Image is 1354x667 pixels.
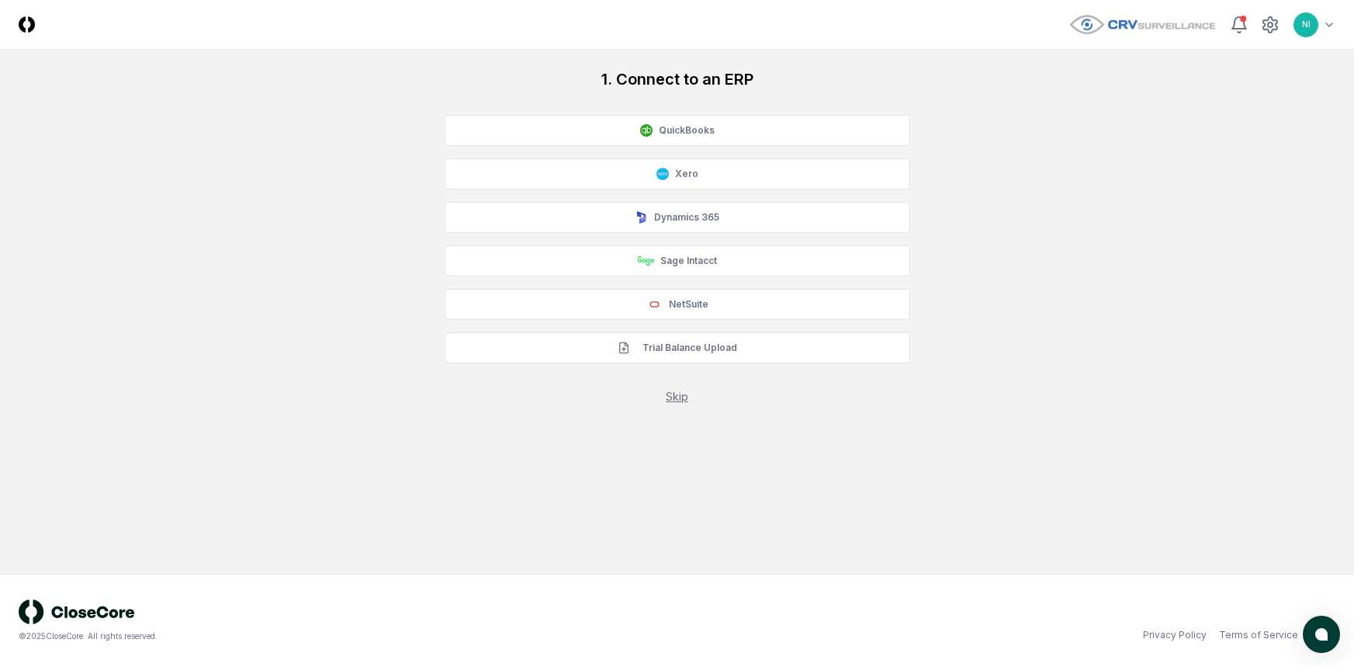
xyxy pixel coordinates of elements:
img: logo [19,599,135,624]
button: Dynamics 365 [445,202,910,233]
img: QuickBooks [640,124,653,137]
div: © 2025 CloseCore. All rights reserved. [19,631,677,642]
button: atlas-launcher [1303,616,1340,653]
img: Dynamics 365 [635,211,648,224]
button: Trial Balance Upload [445,332,910,363]
a: Privacy Policy [1143,628,1207,642]
button: NI [1292,11,1320,39]
img: Xero [656,168,669,180]
h1: 1. Connect to an ERP [445,68,910,90]
button: Sage Intacct [445,245,910,276]
button: NetSuite [445,289,910,320]
a: Terms of Service [1219,628,1298,642]
a: Skip [666,390,688,403]
img: CRV Surveillance logo [1068,14,1217,35]
img: NetSuite [646,298,663,311]
span: NI [1302,19,1311,30]
button: QuickBooks [445,115,910,146]
img: Sage Intacct [638,256,654,266]
img: Logo [19,16,35,33]
button: Xero [445,158,910,189]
